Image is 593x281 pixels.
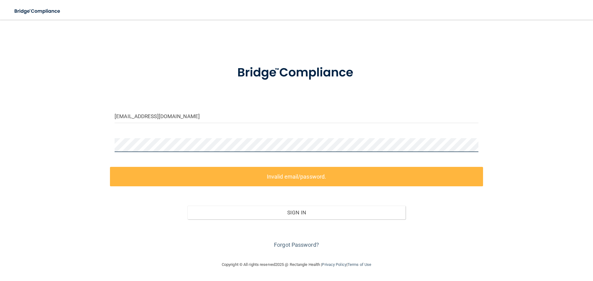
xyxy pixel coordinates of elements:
[322,262,346,267] a: Privacy Policy
[225,57,368,89] img: bridge_compliance_login_screen.278c3ca4.svg
[347,262,371,267] a: Terms of Use
[274,242,319,248] a: Forgot Password?
[115,109,478,123] input: Email
[184,255,409,275] div: Copyright © All rights reserved 2025 @ Rectangle Health | |
[187,206,406,219] button: Sign In
[110,167,483,186] label: Invalid email/password.
[9,5,66,18] img: bridge_compliance_login_screen.278c3ca4.svg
